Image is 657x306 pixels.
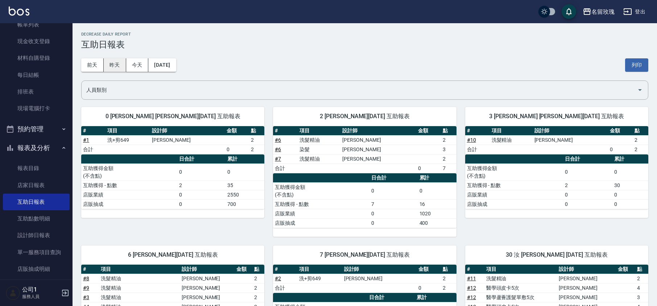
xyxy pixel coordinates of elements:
a: 互助點數明細 [3,210,70,227]
td: 30 [612,181,648,190]
a: #10 [467,137,476,143]
td: 7 [369,199,418,209]
td: [PERSON_NAME] [340,145,416,154]
th: 金額 [416,126,441,136]
a: 店家日報表 [3,177,70,194]
td: 0 [563,199,612,209]
img: Logo [9,7,29,16]
a: #3 [83,294,89,300]
td: 2 [252,274,265,283]
a: #8 [83,276,89,281]
td: 0 [369,182,418,199]
table: a dense table [273,265,456,293]
a: #9 [83,285,89,291]
th: 累計 [415,293,456,302]
th: 累計 [612,154,648,164]
th: 設計師 [342,265,417,274]
td: 洗髮精油 [99,274,180,283]
td: 2 [441,135,456,145]
td: [PERSON_NAME] [557,293,616,302]
table: a dense table [465,154,648,209]
span: 0 [PERSON_NAME] [PERSON_NAME][DATE] 互助報表 [90,113,256,120]
button: 報表及分析 [3,138,70,157]
th: 點 [441,265,456,274]
td: 互助獲得 - 點數 [465,181,563,190]
a: 帳單列表 [3,16,70,33]
table: a dense table [465,126,648,154]
td: 35 [226,181,264,190]
td: 染髮 [298,145,340,154]
td: 0 [177,199,226,209]
th: 項目 [297,265,342,274]
td: [PERSON_NAME] [342,274,417,283]
th: # [273,265,297,274]
a: #12 [467,285,476,291]
td: 店販抽成 [273,218,369,228]
td: 2 [635,274,648,283]
div: 名留玫瑰 [591,7,615,16]
td: 互助獲得 - 點數 [81,181,177,190]
td: 洗髮精油 [490,135,533,145]
button: 前天 [81,58,104,72]
td: 0 [417,283,441,293]
td: 2 [252,283,265,293]
a: 互助日報表 [3,194,70,210]
th: # [273,126,298,136]
table: a dense table [273,173,456,228]
td: 400 [418,218,456,228]
span: 6 [PERSON_NAME][DATE] 互助報表 [90,251,256,259]
th: 點 [441,126,456,136]
td: 0 [563,190,612,199]
th: # [465,265,484,274]
button: 預約管理 [3,120,70,138]
td: 店販業績 [465,190,563,199]
td: 店販抽成 [81,199,177,209]
table: a dense table [81,126,264,154]
td: 洗髮精油 [99,283,180,293]
td: 2 [252,293,265,302]
td: [PERSON_NAME] [557,274,616,283]
th: 點 [252,265,265,274]
span: 3 [PERSON_NAME] [PERSON_NAME][DATE] 互助報表 [474,113,640,120]
a: 每日結帳 [3,67,70,83]
a: 顧客入金餘額表 [3,277,70,294]
th: 日合計 [563,154,612,164]
button: Open [634,84,646,96]
td: 2550 [226,190,264,199]
a: 報表目錄 [3,160,70,177]
a: #2 [275,276,281,281]
td: 0 [612,190,648,199]
button: 列印 [625,58,648,72]
td: 2 [441,283,456,293]
td: 0 [416,164,441,173]
th: 金額 [225,126,249,136]
th: 項目 [106,126,150,136]
td: 2 [249,145,264,154]
button: 登出 [620,5,648,18]
th: 設計師 [557,265,616,274]
td: [PERSON_NAME] [340,135,416,145]
a: 店販抽成明細 [3,261,70,277]
button: 今天 [126,58,149,72]
h5: 公司1 [22,286,59,293]
td: 2 [563,181,612,190]
td: 2 [633,145,648,154]
a: 單一服務項目查詢 [3,244,70,261]
a: #6 [275,146,281,152]
button: [DATE] [148,58,176,72]
td: 2 [441,274,456,283]
th: 金額 [235,265,252,274]
td: 合計 [273,164,298,173]
h2: Decrease Daily Report [81,32,648,37]
td: 2 [249,135,264,145]
input: 人員名稱 [84,84,634,96]
img: Person [6,286,20,300]
td: 16 [418,199,456,209]
a: 材料自購登錄 [3,50,70,66]
th: 點 [635,265,648,274]
td: 700 [226,199,264,209]
th: 項目 [484,265,557,274]
th: 金額 [608,126,633,136]
td: [PERSON_NAME] [180,293,235,302]
h3: 互助日報表 [81,40,648,50]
